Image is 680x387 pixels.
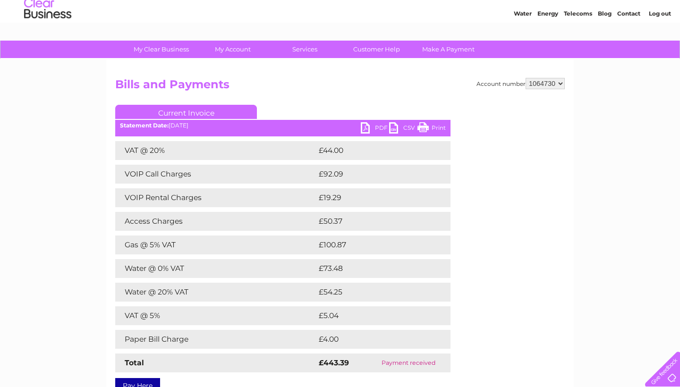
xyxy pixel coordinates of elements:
a: Services [266,41,344,58]
td: Payment received [366,353,450,372]
b: Statement Date: [120,122,169,129]
a: Current Invoice [115,105,257,119]
a: Log out [649,40,671,47]
td: Access Charges [115,212,316,231]
a: Blog [598,40,612,47]
td: £50.37 [316,212,431,231]
td: £92.09 [316,165,432,184]
a: Contact [617,40,640,47]
a: Telecoms [564,40,592,47]
strong: £443.39 [319,358,349,367]
a: CSV [389,122,417,136]
td: Gas @ 5% VAT [115,236,316,254]
a: Make A Payment [409,41,487,58]
td: Water @ 20% VAT [115,283,316,302]
td: Water @ 0% VAT [115,259,316,278]
a: Print [417,122,446,136]
td: VAT @ 20% [115,141,316,160]
div: Clear Business is a trading name of Verastar Limited (registered in [GEOGRAPHIC_DATA] No. 3667643... [118,5,564,46]
a: Customer Help [338,41,416,58]
td: £44.00 [316,141,432,160]
img: logo.png [24,25,72,53]
a: My Clear Business [122,41,200,58]
td: VAT @ 5% [115,306,316,325]
td: VOIP Rental Charges [115,188,316,207]
td: £4.00 [316,330,429,349]
a: PDF [361,122,389,136]
a: My Account [194,41,272,58]
div: [DATE] [115,122,450,129]
strong: Total [125,358,144,367]
td: £100.87 [316,236,433,254]
a: 0333 014 3131 [502,5,567,17]
td: £54.25 [316,283,431,302]
td: Paper Bill Charge [115,330,316,349]
a: Energy [537,40,558,47]
td: £5.04 [316,306,429,325]
td: £73.48 [316,259,432,278]
h2: Bills and Payments [115,78,565,96]
td: £19.29 [316,188,431,207]
a: Water [514,40,532,47]
div: Account number [476,78,565,89]
td: VOIP Call Charges [115,165,316,184]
